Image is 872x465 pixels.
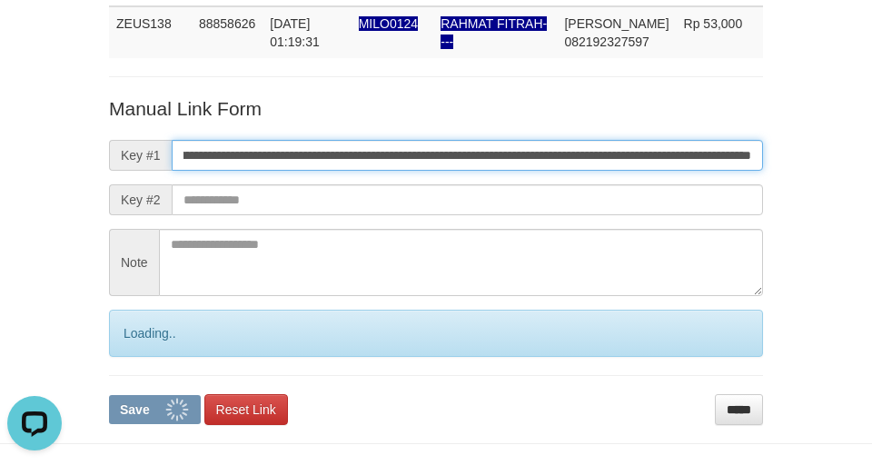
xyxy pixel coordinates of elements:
a: Reset Link [204,394,288,425]
span: Nama rekening ada tanda titik/strip, harap diedit [441,16,547,49]
span: Copy 082192327597 to clipboard [564,35,649,49]
td: 88858626 [192,6,263,58]
div: Loading.. [109,310,763,357]
p: Manual Link Form [109,95,763,122]
span: Key #1 [109,140,172,171]
span: Rp 53,000 [684,16,743,31]
span: Nama rekening ada tanda titik/strip, harap diedit [359,16,418,31]
button: Open LiveChat chat widget [7,7,62,62]
td: ZEUS138 [109,6,192,58]
span: Save [120,402,150,417]
span: Note [109,229,159,296]
span: Reset Link [216,402,276,417]
span: [DATE] 01:19:31 [270,16,320,49]
span: [PERSON_NAME] [564,16,669,31]
span: Key #2 [109,184,172,215]
button: Save [109,395,201,424]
